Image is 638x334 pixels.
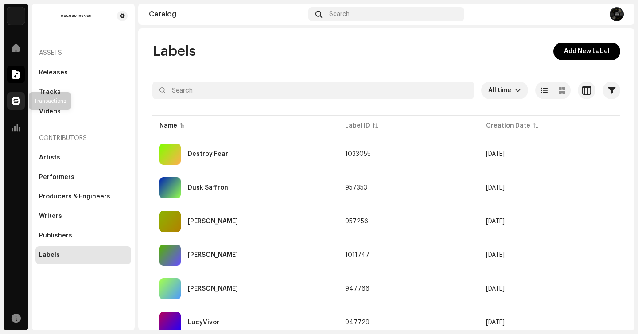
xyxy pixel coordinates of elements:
[35,227,131,245] re-m-nav-item: Publishers
[39,11,113,21] img: dd1629f2-61db-4bea-83cc-ae53c4a0e3a5
[610,7,624,21] img: 046e8839-6eb6-487b-8d23-037b8f24da49
[188,185,228,191] div: Dusk Saffron
[39,193,110,200] div: Producers & Engineers
[35,64,131,82] re-m-nav-item: Releases
[39,89,61,96] div: Tracks
[188,319,219,326] div: LucyVivor
[35,246,131,264] re-m-nav-item: Labels
[345,252,370,258] span: 1011747
[329,11,350,18] span: Search
[35,128,131,149] re-a-nav-header: Contributors
[553,43,620,60] button: Add New Label
[35,207,131,225] re-m-nav-item: Writers
[345,286,370,292] span: 947766
[149,11,305,18] div: Catalog
[39,174,74,181] div: Performers
[39,154,60,161] div: Artists
[486,151,505,157] span: Sep 9, 2025
[345,151,371,157] span: 1033055
[188,218,238,225] div: Ethan Nox
[35,188,131,206] re-m-nav-item: Producers & Engineers
[39,252,60,259] div: Labels
[152,43,196,60] span: Labels
[486,121,530,130] div: Creation Date
[188,286,238,292] div: Lorcan O'Rourke
[345,218,368,225] span: 957256
[35,83,131,101] re-m-nav-item: Tracks
[188,151,228,157] div: Destroy Fear
[159,121,177,130] div: Name
[35,103,131,120] re-m-nav-item: Videos
[35,168,131,186] re-m-nav-item: Performers
[39,213,62,220] div: Writers
[486,252,505,258] span: Jul 16, 2025
[486,185,505,191] span: Apr 4, 2025
[188,252,238,258] div: Jay Valeyo
[486,218,505,225] span: Apr 4, 2025
[7,7,25,25] img: 34f81ff7-2202-4073-8c5d-62963ce809f3
[39,108,61,115] div: Videos
[345,185,367,191] span: 957353
[486,286,505,292] span: Mar 14, 2025
[345,319,370,326] span: 947729
[488,82,515,99] span: All time
[345,121,370,130] div: Label ID
[35,43,131,64] re-a-nav-header: Assets
[486,319,505,326] span: Mar 14, 2025
[35,149,131,167] re-m-nav-item: Artists
[152,82,474,99] input: Search
[515,82,521,99] div: dropdown trigger
[39,69,68,76] div: Releases
[39,232,72,239] div: Publishers
[564,43,610,60] span: Add New Label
